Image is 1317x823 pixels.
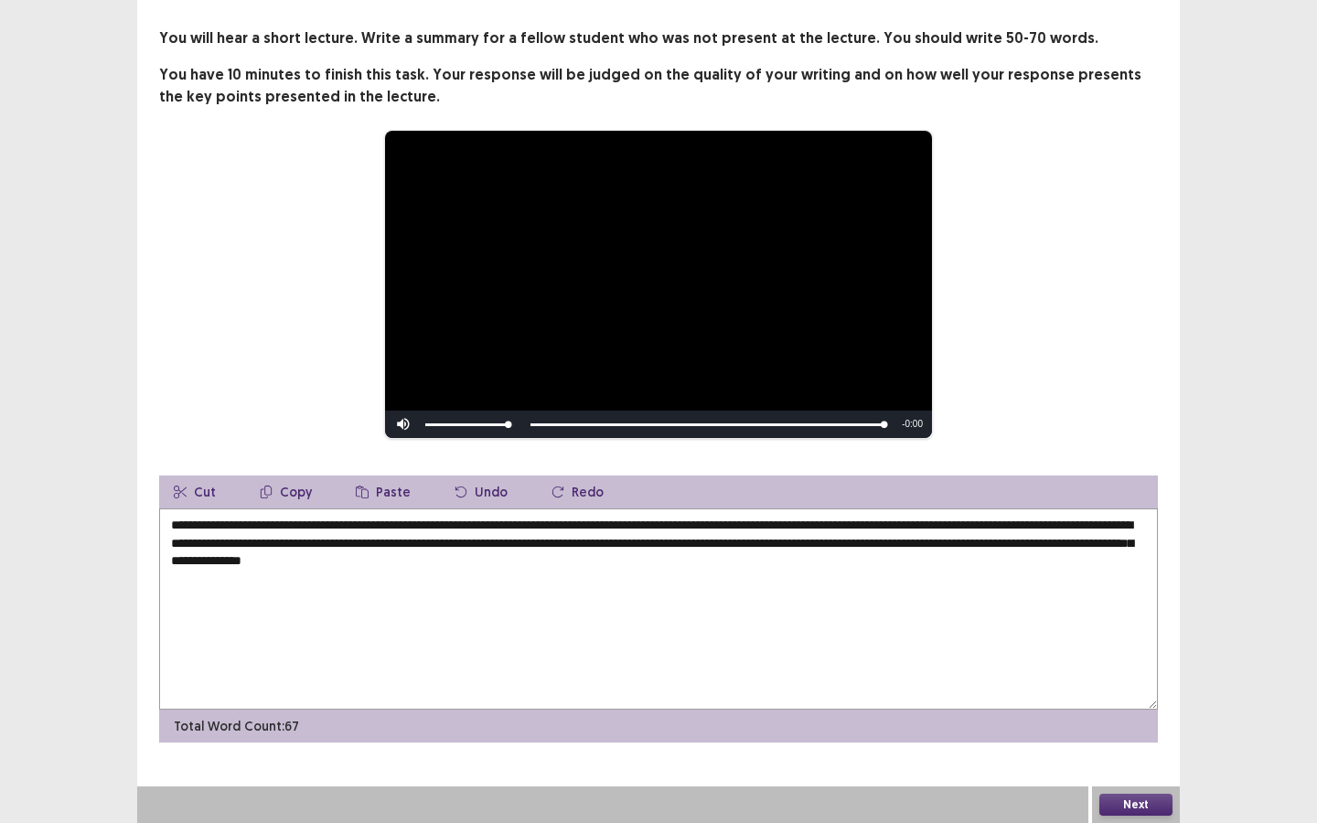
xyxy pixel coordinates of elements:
[385,411,422,438] button: Mute
[1099,794,1172,816] button: Next
[174,717,299,736] p: Total Word Count: 67
[159,27,1158,49] p: You will hear a short lecture. Write a summary for a fellow student who was not present at the le...
[905,419,923,429] span: 0:00
[385,131,932,438] div: Video Player
[245,476,327,508] button: Copy
[440,476,522,508] button: Undo
[159,476,230,508] button: Cut
[902,419,905,429] span: -
[341,476,425,508] button: Paste
[425,423,509,426] div: Volume Level
[159,64,1158,108] p: You have 10 minutes to finish this task. Your response will be judged on the quality of your writ...
[537,476,618,508] button: Redo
